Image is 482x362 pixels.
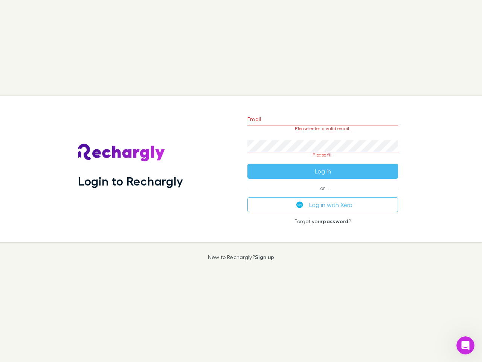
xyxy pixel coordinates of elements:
[296,201,303,208] img: Xero's logo
[323,218,348,224] a: password
[247,218,398,224] p: Forgot your ?
[78,174,183,188] h1: Login to Rechargly
[208,254,275,260] p: New to Rechargly?
[247,164,398,179] button: Log in
[456,336,474,354] iframe: Intercom live chat
[247,152,398,158] p: Please fill
[255,254,274,260] a: Sign up
[247,197,398,212] button: Log in with Xero
[247,126,398,131] p: Please enter a valid email.
[78,144,165,162] img: Rechargly's Logo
